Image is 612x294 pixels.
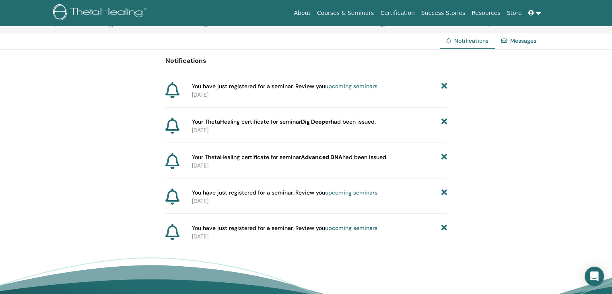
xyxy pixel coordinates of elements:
[325,83,377,90] a: upcoming seminars
[301,153,342,161] b: Advanced DNA
[192,153,387,161] span: Your ThetaHealing certificate for seminar had been issued.
[192,161,447,170] p: [DATE]
[325,224,377,232] a: upcoming seminars
[192,188,377,197] span: You have just registered for a seminar. Review you
[454,37,488,44] span: Notifications
[192,118,376,126] span: Your ThetaHealing certificate for seminar had been issued.
[291,6,313,21] a: About
[192,232,447,241] p: [DATE]
[377,6,418,21] a: Certification
[418,6,468,21] a: Success Stories
[192,91,447,99] p: [DATE]
[510,37,536,44] a: Messages
[192,126,447,135] p: [DATE]
[301,118,331,125] b: Dig Deeper
[325,189,377,196] a: upcoming seminars
[468,6,504,21] a: Resources
[192,224,377,232] span: You have just registered for a seminar. Review you
[314,6,377,21] a: Courses & Seminars
[585,267,604,286] div: Open Intercom Messenger
[53,4,149,22] img: logo.png
[165,56,447,66] p: Notifications
[504,6,525,21] a: Store
[192,82,377,91] span: You have just registered for a seminar. Review you
[192,197,447,205] p: [DATE]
